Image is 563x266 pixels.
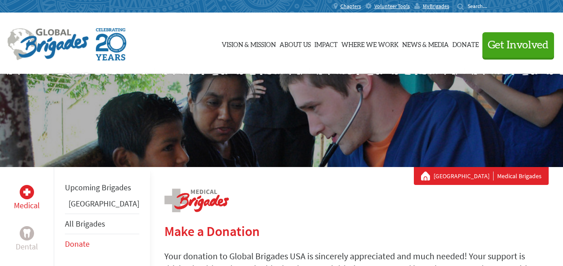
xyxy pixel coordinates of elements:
p: Medical [14,199,40,212]
span: Get Involved [488,40,549,51]
li: Upcoming Brigades [65,178,139,197]
a: About Us [279,21,311,66]
button: Get Involved [482,32,554,58]
a: Where We Work [341,21,399,66]
li: Panama [65,197,139,214]
a: Impact [314,21,338,66]
li: Donate [65,234,139,254]
div: Medical Brigades [421,172,542,180]
a: News & Media [402,21,449,66]
a: All Brigades [65,219,105,229]
img: logo-medical.png [164,189,229,212]
img: Global Brigades Logo [7,28,89,60]
a: Donate [65,239,90,249]
span: MyBrigades [423,3,449,10]
a: Donate [452,21,479,66]
div: Medical [20,185,34,199]
h2: Make a Donation [164,223,549,239]
a: DentalDental [16,226,38,253]
li: All Brigades [65,214,139,234]
span: Chapters [340,3,361,10]
a: Vision & Mission [222,21,276,66]
a: [GEOGRAPHIC_DATA] [69,198,139,209]
a: [GEOGRAPHIC_DATA] [434,172,494,180]
input: Search... [468,3,493,9]
p: Dental [16,240,38,253]
a: Upcoming Brigades [65,182,131,193]
img: Global Brigades Celebrating 20 Years [96,28,126,60]
img: Dental [23,229,30,237]
span: Volunteer Tools [374,3,410,10]
a: MedicalMedical [14,185,40,212]
div: Dental [20,226,34,240]
img: Medical [23,189,30,196]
